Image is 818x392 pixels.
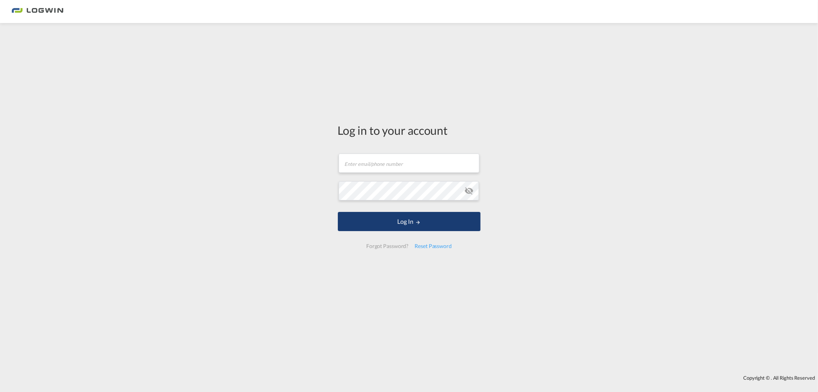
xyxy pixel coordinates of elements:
img: 2761ae10d95411efa20a1f5e0282d2d7.png [12,3,63,20]
md-icon: icon-eye-off [464,186,474,195]
div: Reset Password [411,239,455,253]
input: Enter email/phone number [339,154,479,173]
button: LOGIN [338,212,481,231]
div: Log in to your account [338,122,481,138]
div: Forgot Password? [363,239,411,253]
